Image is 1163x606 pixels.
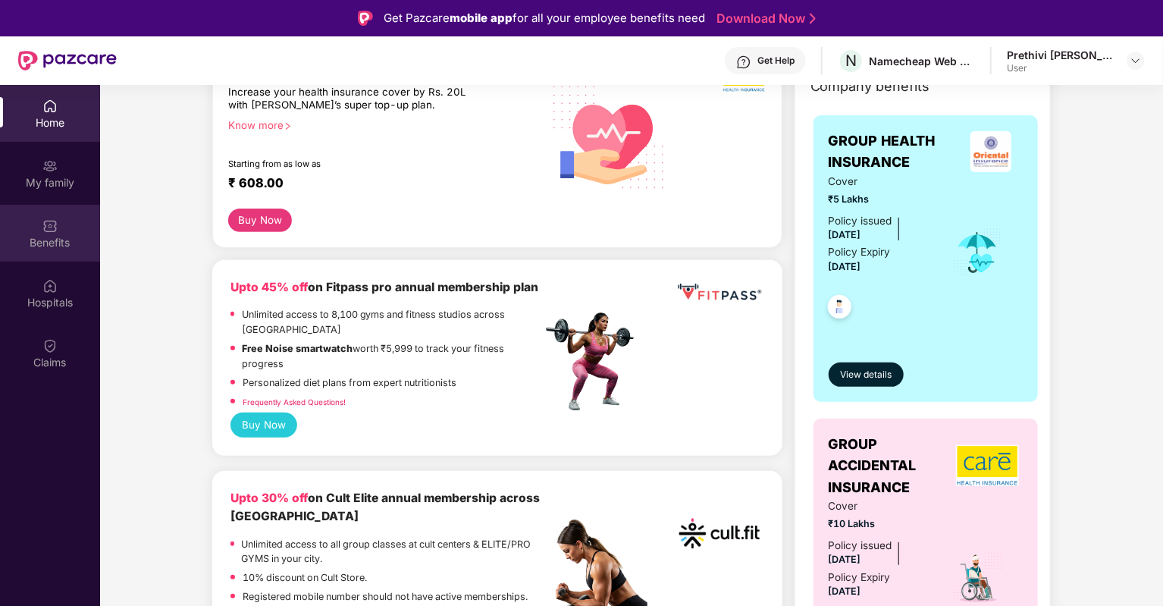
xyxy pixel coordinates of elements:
[42,218,58,234] img: svg+xml;base64,PHN2ZyBpZD0iQmVuZWZpdHMiIHhtbG5zPSJodHRwOi8vd3d3LnczLm9yZy8yMDAwL3N2ZyIgd2lkdGg9Ij...
[675,489,763,578] img: cult.png
[829,554,861,565] span: [DATE]
[869,54,975,68] div: Namecheap Web services Pvt Ltd
[42,159,58,174] img: svg+xml;base64,PHN2ZyB3aWR0aD0iMjAiIGhlaWdodD0iMjAiIHZpZXdCb3g9IjAgMCAyMCAyMCIgZmlsbD0ibm9uZSIgeG...
[243,397,346,407] a: Frequently Asked Questions!
[243,375,456,391] p: Personalized diet plans from expert nutritionists
[845,52,857,70] span: N
[970,131,1011,172] img: insurerLogo
[821,290,858,328] img: svg+xml;base64,PHN2ZyB4bWxucz0iaHR0cDovL3d3dy53My5vcmcvMjAwMC9zdmciIHdpZHRoPSI0OC45NDMiIGhlaWdodD...
[18,51,117,71] img: New Pazcare Logo
[243,589,528,604] p: Registered mobile number should not have active memberships.
[228,209,293,232] button: Buy Now
[42,99,58,114] img: svg+xml;base64,PHN2ZyBpZD0iSG9tZSIgeG1sbnM9Imh0dHA6Ly93d3cudzMub3JnLzIwMDAvc3ZnIiB3aWR0aD0iMjAiIG...
[284,122,292,130] span: right
[951,551,1004,604] img: icon
[829,498,933,514] span: Cover
[243,570,367,586] p: 10% discount on Cult Store.
[230,280,308,294] b: Upto 45% off
[228,86,477,113] div: Increase your health insurance cover by Rs. 20L with [PERSON_NAME]’s super top-up plan.
[230,491,308,505] b: Upto 30% off
[542,68,677,205] img: svg+xml;base64,PHN2ZyB4bWxucz0iaHR0cDovL3d3dy53My5vcmcvMjAwMC9zdmciIHhtbG5zOnhsaW5rPSJodHRwOi8vd3...
[829,570,891,586] div: Policy Expiry
[829,586,861,597] span: [DATE]
[829,130,959,174] span: GROUP HEALTH INSURANCE
[228,175,527,193] div: ₹ 608.00
[42,278,58,294] img: svg+xml;base64,PHN2ZyBpZD0iSG9zcGl0YWxzIiB4bWxucz0iaHR0cDovL3d3dy53My5vcmcvMjAwMC9zdmciIHdpZHRoPS...
[228,159,478,169] div: Starting from as low as
[716,11,811,27] a: Download Now
[384,9,705,27] div: Get Pazcare for all your employee benefits need
[1130,55,1142,67] img: svg+xml;base64,PHN2ZyBpZD0iRHJvcGRvd24tMzJ4MzIiIHhtbG5zPSJodHRwOi8vd3d3LnczLm9yZy8yMDAwL3N2ZyIgd2...
[242,307,542,338] p: Unlimited access to 8,100 gyms and fitness studios across [GEOGRAPHIC_DATA]
[810,11,816,27] img: Stroke
[829,244,891,260] div: Policy Expiry
[956,445,1019,486] img: insurerLogo
[829,192,933,207] span: ₹5 Lakhs
[1007,48,1113,62] div: Prethivi [PERSON_NAME]
[242,537,542,567] p: Unlimited access to all group classes at cult centers & ELITE/PRO GYMS in your city.
[358,11,373,26] img: Logo
[230,491,540,524] b: on Cult Elite annual membership across [GEOGRAPHIC_DATA]
[541,309,647,415] img: fpp.png
[450,11,513,25] strong: mobile app
[757,55,795,67] div: Get Help
[230,280,538,294] b: on Fitpass pro annual membership plan
[829,213,892,229] div: Policy issued
[829,538,892,554] div: Policy issued
[243,341,542,372] p: worth ₹5,999 to track your fitness progress
[228,119,533,130] div: Know more
[829,174,933,190] span: Cover
[829,229,861,240] span: [DATE]
[829,517,933,532] span: ₹10 Lakhs
[243,343,353,354] strong: Free Noise smartwatch
[230,413,298,437] button: Buy Now
[829,363,904,387] button: View details
[810,76,930,97] span: Company benefits
[953,228,1002,278] img: icon
[736,55,751,70] img: svg+xml;base64,PHN2ZyBpZD0iSGVscC0zMngzMiIgeG1sbnM9Imh0dHA6Ly93d3cudzMub3JnLzIwMDAvc3ZnIiB3aWR0aD...
[675,278,763,306] img: fppp.png
[42,338,58,353] img: svg+xml;base64,PHN2ZyBpZD0iQ2xhaW0iIHhtbG5zPSJodHRwOi8vd3d3LnczLm9yZy8yMDAwL3N2ZyIgd2lkdGg9IjIwIi...
[1007,62,1113,74] div: User
[829,434,953,498] span: GROUP ACCIDENTAL INSURANCE
[829,261,861,272] span: [DATE]
[840,368,892,382] span: View details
